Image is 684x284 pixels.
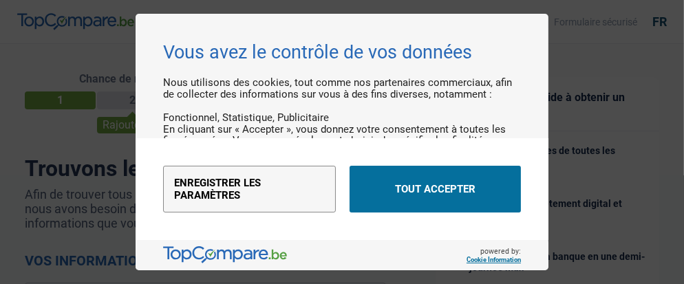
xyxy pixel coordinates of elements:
button: Tout accepter [350,166,521,212]
a: Cookie Information [467,255,521,263]
li: Statistique [222,111,277,124]
button: Enregistrer les paramètres [163,166,336,212]
span: powered by: [467,246,521,263]
img: logo [163,245,287,263]
div: menu [136,138,548,240]
li: Publicitaire [277,111,329,124]
li: Fonctionnel [163,111,222,124]
h2: Vous avez le contrôle de vos données [163,41,521,63]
